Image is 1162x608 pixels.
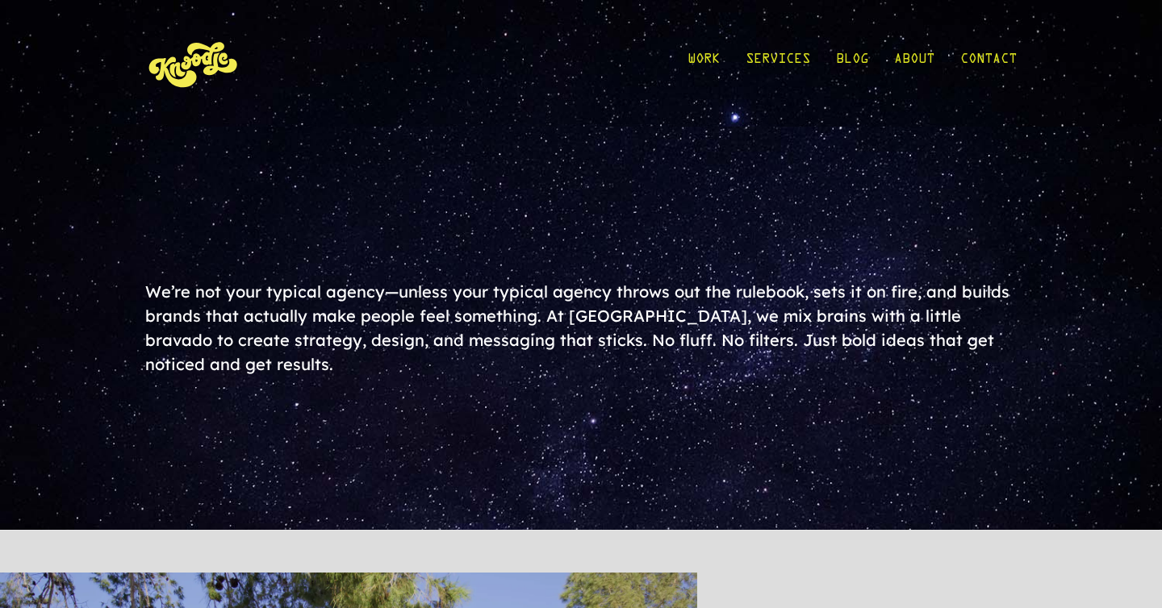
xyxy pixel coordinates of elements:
a: About [894,26,934,101]
img: KnoLogo(yellow) [145,26,242,101]
a: Services [746,26,810,101]
a: Blog [836,26,868,101]
a: Contact [960,26,1017,101]
div: We’re not your typical agency—unless your typical agency throws out the rulebook, sets it on fire... [145,280,1017,377]
a: Work [688,26,720,101]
